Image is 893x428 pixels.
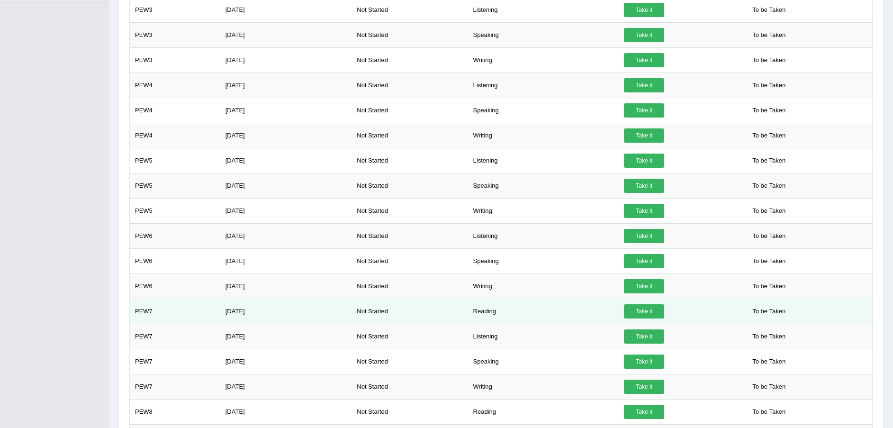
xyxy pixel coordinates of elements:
td: Not Started [352,374,468,399]
span: To be Taken [748,179,790,193]
td: Speaking [468,173,619,198]
span: To be Taken [748,128,790,143]
span: To be Taken [748,204,790,218]
a: Take it [624,53,664,67]
a: Take it [624,304,664,319]
td: [DATE] [220,324,352,349]
span: To be Taken [748,405,790,419]
td: Listening [468,223,619,248]
td: Speaking [468,98,619,123]
td: Speaking [468,349,619,374]
span: To be Taken [748,329,790,344]
td: Reading [468,399,619,424]
span: To be Taken [748,229,790,243]
td: [DATE] [220,374,352,399]
td: Not Started [352,47,468,73]
a: Take it [624,103,664,118]
span: To be Taken [748,103,790,118]
span: To be Taken [748,355,790,369]
span: To be Taken [748,279,790,293]
a: Take it [624,3,664,17]
a: Take it [624,154,664,168]
a: Take it [624,128,664,143]
td: [DATE] [220,198,352,223]
span: To be Taken [748,254,790,268]
a: Take it [624,28,664,42]
a: Take it [624,78,664,92]
td: PEW5 [130,148,220,173]
a: Take it [624,204,664,218]
a: Take it [624,254,664,268]
td: PEW7 [130,374,220,399]
td: Not Started [352,148,468,173]
td: Not Started [352,73,468,98]
td: Not Started [352,22,468,47]
td: PEW6 [130,273,220,299]
td: Writing [468,123,619,148]
td: PEW6 [130,248,220,273]
td: [DATE] [220,123,352,148]
td: Not Started [352,399,468,424]
a: Take it [624,380,664,394]
td: Not Started [352,299,468,324]
td: [DATE] [220,349,352,374]
td: PEW5 [130,173,220,198]
span: To be Taken [748,78,790,92]
td: [DATE] [220,299,352,324]
a: Take it [624,229,664,243]
td: Not Started [352,324,468,349]
a: Take it [624,329,664,344]
td: [DATE] [220,73,352,98]
td: Speaking [468,248,619,273]
a: Take it [624,355,664,369]
td: [DATE] [220,399,352,424]
td: Listening [468,324,619,349]
td: [DATE] [220,273,352,299]
td: Not Started [352,123,468,148]
td: [DATE] [220,47,352,73]
a: Take it [624,405,664,419]
span: To be Taken [748,380,790,394]
td: PEW4 [130,98,220,123]
td: PEW7 [130,324,220,349]
td: PEW5 [130,198,220,223]
td: Not Started [352,248,468,273]
td: Not Started [352,223,468,248]
td: PEW8 [130,399,220,424]
td: [DATE] [220,223,352,248]
td: PEW3 [130,22,220,47]
td: PEW4 [130,123,220,148]
td: Not Started [352,349,468,374]
td: Writing [468,374,619,399]
td: Not Started [352,98,468,123]
td: Writing [468,47,619,73]
td: [DATE] [220,148,352,173]
td: Not Started [352,173,468,198]
td: Writing [468,273,619,299]
td: PEW3 [130,47,220,73]
td: Listening [468,73,619,98]
td: [DATE] [220,98,352,123]
td: Speaking [468,22,619,47]
td: PEW6 [130,223,220,248]
span: To be Taken [748,154,790,168]
td: Not Started [352,198,468,223]
span: To be Taken [748,3,790,17]
td: Reading [468,299,619,324]
span: To be Taken [748,28,790,42]
td: Writing [468,198,619,223]
td: [DATE] [220,22,352,47]
a: Take it [624,179,664,193]
td: PEW7 [130,299,220,324]
td: PEW7 [130,349,220,374]
td: [DATE] [220,248,352,273]
td: [DATE] [220,173,352,198]
span: To be Taken [748,53,790,67]
td: Not Started [352,273,468,299]
span: To be Taken [748,304,790,319]
td: PEW4 [130,73,220,98]
td: Listening [468,148,619,173]
a: Take it [624,279,664,293]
